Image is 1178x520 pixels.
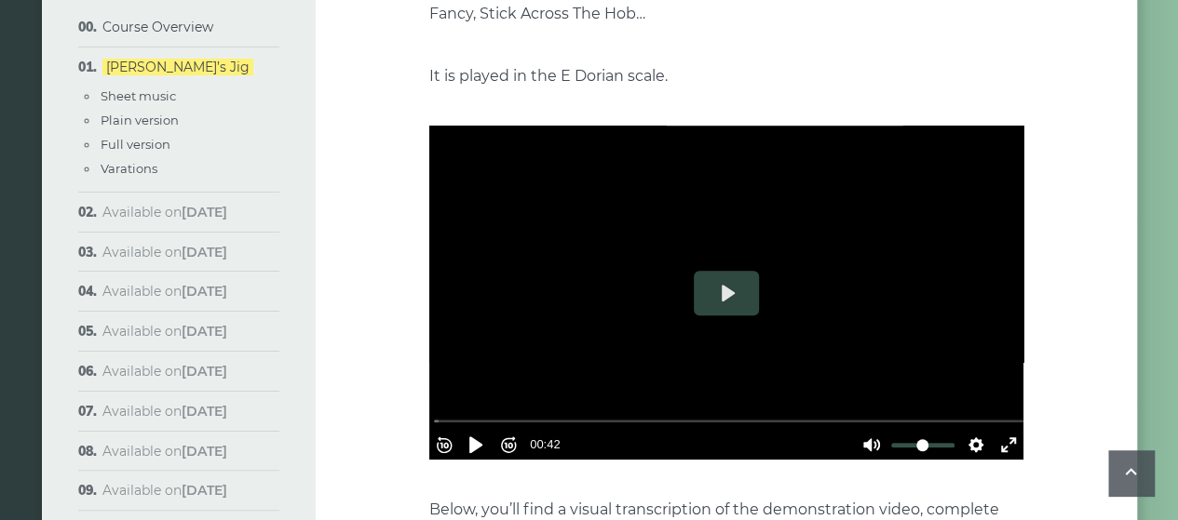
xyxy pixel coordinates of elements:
[102,204,227,220] span: Available on
[102,324,227,340] span: Available on
[102,244,227,260] span: Available on
[102,284,227,300] span: Available on
[102,403,227,420] span: Available on
[182,204,227,220] strong: [DATE]
[429,64,1023,88] p: It is played in the E Dorian scale.
[182,244,227,260] strong: [DATE]
[101,88,176,103] a: Sheet music
[182,403,227,420] strong: [DATE]
[101,137,170,152] a: Full version
[182,284,227,300] strong: [DATE]
[102,19,213,35] a: Course Overview
[102,443,227,460] span: Available on
[102,59,253,75] a: [PERSON_NAME]’s Jig
[182,443,227,460] strong: [DATE]
[182,363,227,380] strong: [DATE]
[102,363,227,380] span: Available on
[101,113,179,127] a: Plain version
[182,324,227,340] strong: [DATE]
[102,483,227,500] span: Available on
[182,483,227,500] strong: [DATE]
[101,161,157,176] a: Varations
